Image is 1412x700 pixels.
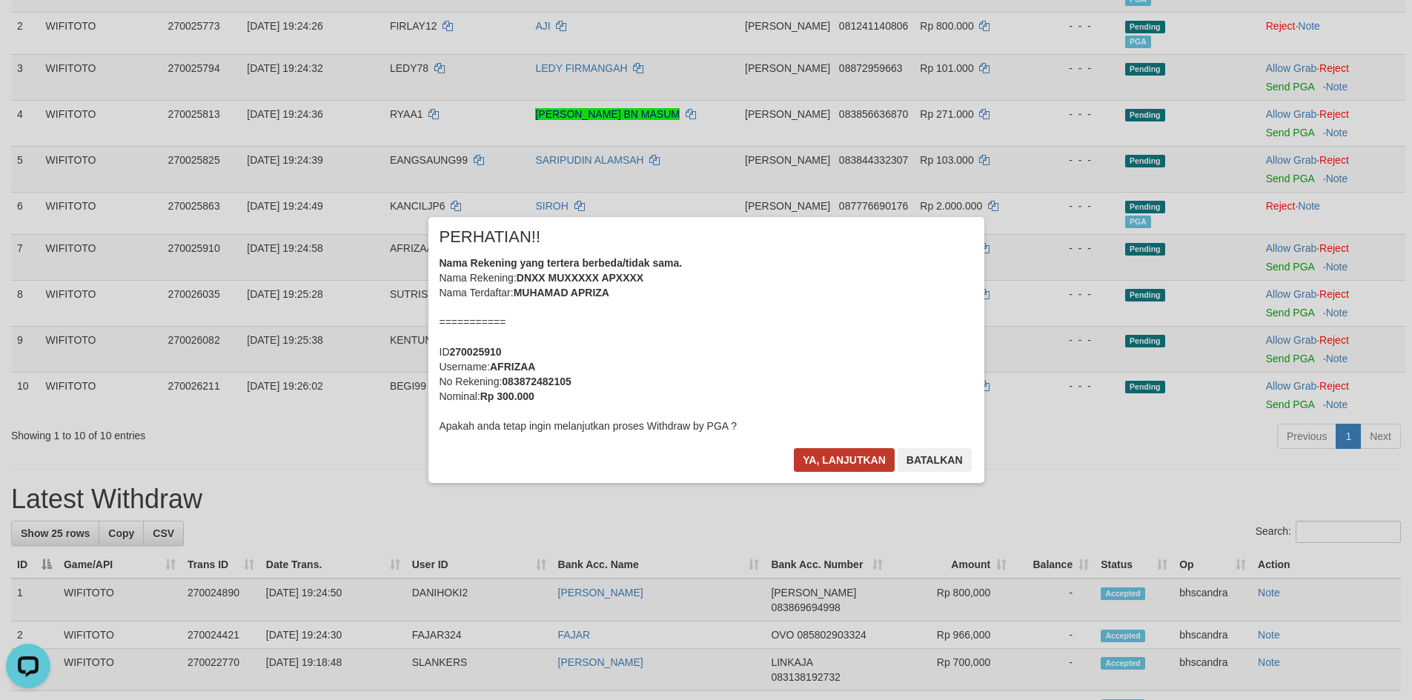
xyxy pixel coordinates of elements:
b: Nama Rekening yang tertera berbeda/tidak sama. [440,257,683,269]
span: PERHATIAN!! [440,230,541,244]
button: Ya, lanjutkan [794,448,895,472]
b: 270025910 [450,346,502,358]
b: AFRIZAA [490,361,535,373]
b: Rp 300.000 [480,390,534,402]
button: Open LiveChat chat widget [6,6,50,50]
b: DNXX MUXXXXX APXXXX [517,272,643,284]
b: 083872482105 [502,376,571,387]
button: Batalkan [898,448,972,472]
div: Nama Rekening: Nama Terdaftar: =========== ID Username: No Rekening: Nominal: Apakah anda tetap i... [440,256,973,433]
b: MUHAMAD APRIZA [514,287,609,299]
